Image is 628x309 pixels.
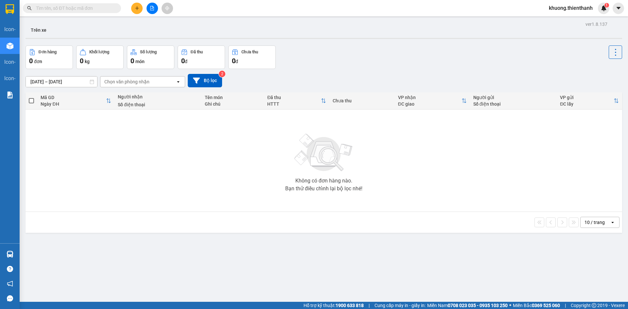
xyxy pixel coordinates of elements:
[448,303,508,308] strong: 0708 023 035 - 0935 103 250
[616,5,621,11] span: caret-down
[191,50,203,54] div: Đã thu
[267,95,321,100] div: Đã thu
[557,92,622,110] th: Toggle SortBy
[560,95,614,100] div: VP gửi
[473,95,553,100] div: Người gửi
[295,178,352,183] div: Không có đơn hàng nào.
[427,302,508,309] span: Miền Nam
[4,58,15,66] div: icon-
[560,101,614,107] div: ĐC lấy
[291,130,357,176] img: svg+xml;base64,PHN2ZyBjbGFzcz0ibGlzdC1wbHVnX19zdmciIHhtbG5zPSJodHRwOi8vd3d3LnczLm9yZy8yMDAwL3N2Zy...
[605,3,608,8] span: 1
[601,5,607,11] img: icon-new-feature
[34,59,42,64] span: đơn
[304,302,364,309] span: Hỗ trợ kỹ thuật:
[584,219,605,226] div: 10 / trang
[333,98,391,103] div: Chưa thu
[613,3,624,14] button: caret-down
[118,102,198,107] div: Số điện thoại
[185,59,187,64] span: đ
[131,3,143,14] button: plus
[162,3,173,14] button: aim
[285,186,362,191] div: Bạn thử điều chỉnh lại bộ lọc nhé!
[140,50,157,54] div: Số lượng
[205,101,261,107] div: Ghi chú
[150,6,154,10] span: file-add
[7,43,13,49] img: warehouse-icon
[29,57,33,65] span: 0
[592,303,596,308] span: copyright
[7,266,13,272] span: question-circle
[41,101,106,107] div: Ngày ĐH
[513,302,560,309] span: Miền Bắc
[604,3,609,8] sup: 1
[76,45,124,69] button: Khối lượng0kg
[228,45,276,69] button: Chưa thu0đ
[104,78,149,85] div: Chọn văn phòng nhận
[118,94,198,99] div: Người nhận
[544,4,598,12] span: khuong.thienthanh
[4,25,15,33] div: icon-
[89,50,109,54] div: Khối lượng
[188,74,222,87] button: Bộ lọc
[135,59,145,64] span: món
[165,6,169,10] span: aim
[585,21,607,28] div: ver 1.8.137
[232,57,235,65] span: 0
[147,3,158,14] button: file-add
[176,79,181,84] svg: open
[241,50,258,54] div: Chưa thu
[131,57,134,65] span: 0
[219,71,225,77] sup: 2
[267,101,321,107] div: HTTT
[7,92,13,98] img: solution-icon
[565,302,566,309] span: |
[369,302,370,309] span: |
[37,92,114,110] th: Toggle SortBy
[80,57,83,65] span: 0
[235,59,238,64] span: đ
[181,57,185,65] span: 0
[85,59,90,64] span: kg
[532,303,560,308] strong: 0369 525 060
[7,295,13,301] span: message
[26,45,73,69] button: Đơn hàng0đơn
[610,220,615,225] svg: open
[398,101,462,107] div: ĐC giao
[398,95,462,100] div: VP nhận
[27,6,32,10] span: search
[205,95,261,100] div: Tên món
[395,92,470,110] th: Toggle SortBy
[135,6,139,10] span: plus
[6,4,14,14] img: logo-vxr
[26,22,52,38] button: Trên xe
[264,92,329,110] th: Toggle SortBy
[127,45,174,69] button: Số lượng0món
[7,281,13,287] span: notification
[4,74,15,82] div: icon-
[178,45,225,69] button: Đã thu0đ
[36,5,113,12] input: Tìm tên, số ĐT hoặc mã đơn
[509,304,511,307] span: ⚪️
[26,77,97,87] input: Select a date range.
[7,251,13,258] img: warehouse-icon
[336,303,364,308] strong: 1900 633 818
[39,50,57,54] div: Đơn hàng
[41,95,106,100] div: Mã GD
[473,101,553,107] div: Số điện thoại
[375,302,426,309] span: Cung cấp máy in - giấy in:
